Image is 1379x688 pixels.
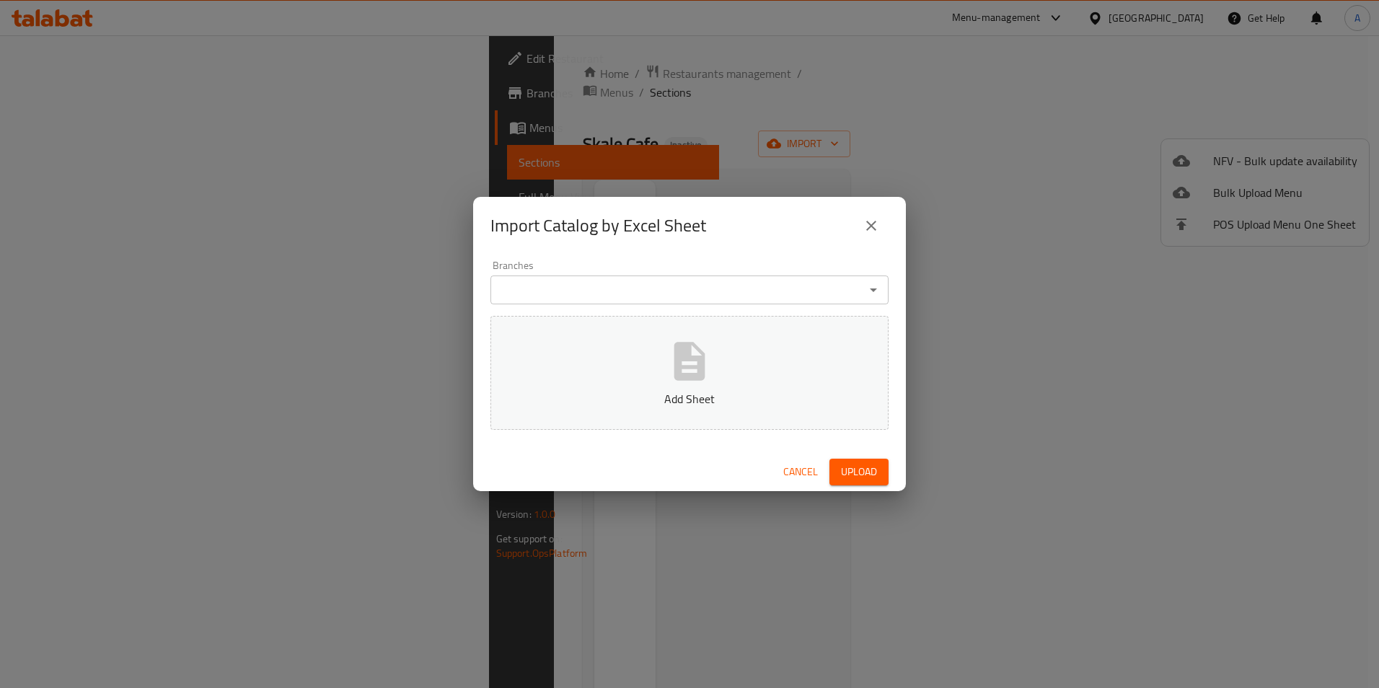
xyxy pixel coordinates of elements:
span: Upload [841,463,877,481]
button: Upload [829,459,889,485]
button: Open [863,280,884,300]
button: Add Sheet [490,316,889,430]
p: Add Sheet [513,390,866,407]
button: close [854,208,889,243]
h2: Import Catalog by Excel Sheet [490,214,706,237]
span: Cancel [783,463,818,481]
button: Cancel [777,459,824,485]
